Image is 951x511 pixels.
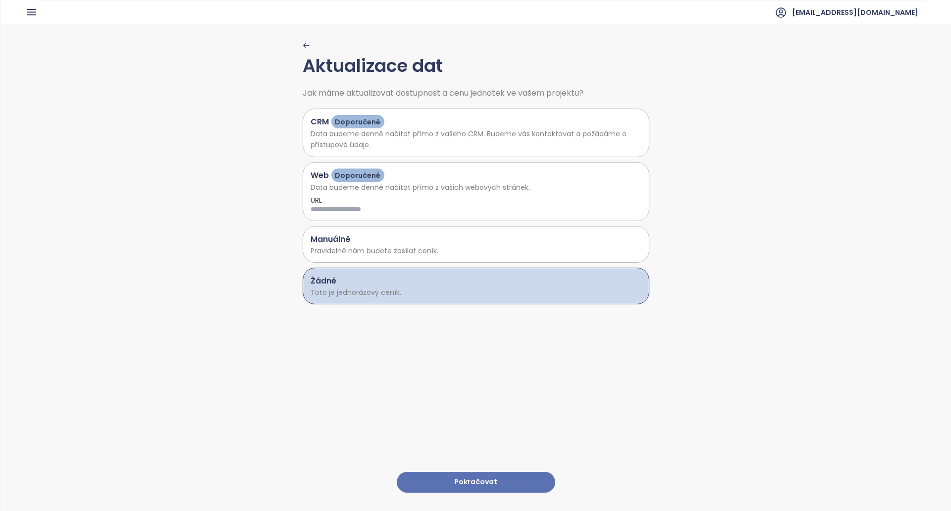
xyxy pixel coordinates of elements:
span: Doporučené [335,117,380,127]
span: [EMAIL_ADDRESS][DOMAIN_NAME] [792,0,918,24]
h1: Web [311,169,329,181]
button: Pokračovat [397,472,555,493]
span: Jak máme aktualizovat dostupnost a cenu jednotek ve vašem projektu? [303,87,583,99]
span: Doporučené [335,170,380,180]
span: URL [311,197,608,204]
p: Data budeme denně načítat přímo z vašich webových stránek. [311,182,641,193]
p: Data budeme denně načítat přímo z vašeho CRM. Budeme vás kontaktovat a požádáme o přístupové údaje. [311,128,641,150]
p: Pravidelně nám budete zasílat ceník. [311,245,641,256]
h1: Manuálně [311,233,351,245]
p: Toto je jednorázový ceník. [311,287,641,298]
h1: Aktualizace dat [303,52,649,88]
h1: Žádné [311,275,336,287]
h1: CRM [311,115,329,128]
